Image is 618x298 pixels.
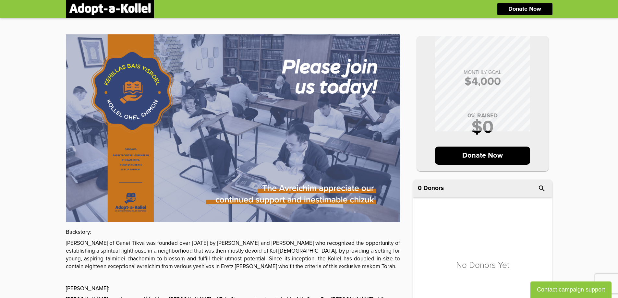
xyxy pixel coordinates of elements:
[69,3,151,15] img: logonobg.png
[538,185,546,192] i: search
[423,76,542,87] p: $
[66,34,400,222] img: 9rCP0e6vQo.12ugFsyYHI.jpg
[456,261,509,269] p: No Donors Yet
[66,240,400,271] p: [PERSON_NAME] of Ganei Tikva was founded over [DATE] by [PERSON_NAME] and [PERSON_NAME] who recog...
[423,185,444,191] p: Donors
[66,229,400,236] p: Backstory:
[423,70,542,75] p: MONTHLY GOAL
[508,6,541,12] p: Donate Now
[435,147,530,165] p: Donate Now
[418,185,422,191] span: 0
[66,285,400,293] p: [PERSON_NAME]:
[530,281,612,298] button: Contact campaign support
